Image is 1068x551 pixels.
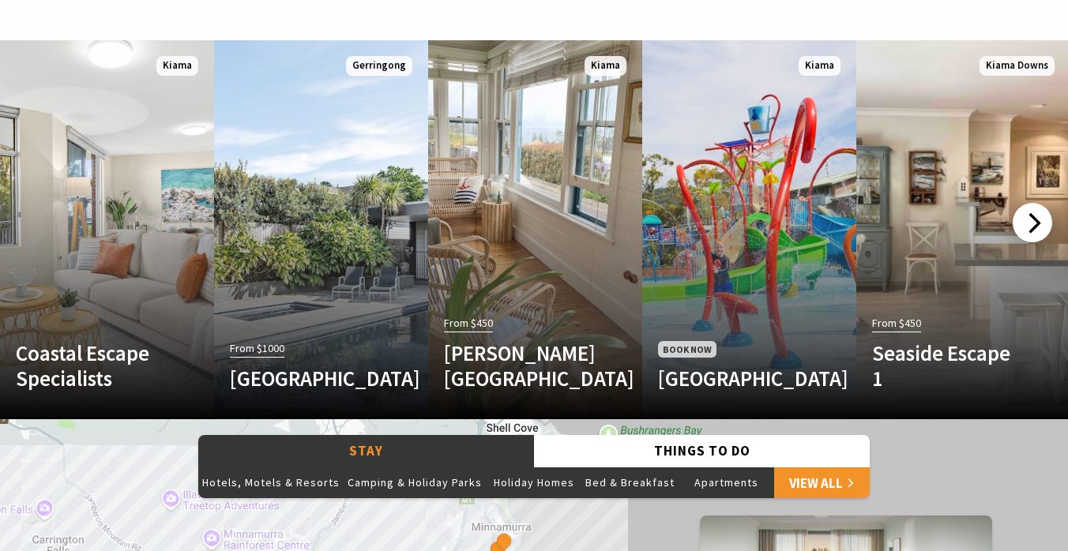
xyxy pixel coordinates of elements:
button: Camping & Holiday Parks [344,467,486,498]
h4: Coastal Escape Specialists [16,340,166,392]
span: Gerringong [346,56,412,76]
button: Things To Do [534,435,870,467]
span: Book Now [658,341,716,358]
a: From $450 [PERSON_NAME][GEOGRAPHIC_DATA] Kiama [428,40,642,419]
h4: Seaside Escape 1 [872,340,1022,392]
button: Holiday Homes [486,467,581,498]
span: From $450 [872,314,921,332]
h4: [GEOGRAPHIC_DATA] [658,365,808,391]
h4: [PERSON_NAME][GEOGRAPHIC_DATA] [444,340,594,392]
span: From $450 [444,314,493,332]
span: Kiama [799,56,840,76]
span: Kiama Downs [980,56,1055,76]
button: Bed & Breakfast [581,467,679,498]
a: Book Now [GEOGRAPHIC_DATA] Kiama [642,40,856,419]
button: Hotels, Motels & Resorts [198,467,344,498]
h4: [GEOGRAPHIC_DATA] [230,365,380,391]
button: Apartments [679,467,774,498]
span: From $1000 [230,339,284,358]
span: Kiama [156,56,198,76]
a: From $1000 [GEOGRAPHIC_DATA] Gerringong [214,40,428,419]
span: Kiama [585,56,626,76]
button: Stay [198,435,534,467]
button: See detail about Beach House on Johnson [494,530,514,551]
a: View All [774,467,870,498]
